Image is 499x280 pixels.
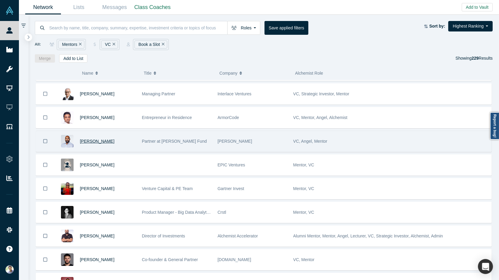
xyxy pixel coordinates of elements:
span: Venture Capital & PE Team [142,186,193,191]
span: Title [144,67,152,79]
button: Save applied filters [265,21,308,35]
img: Alchemist Vault Logo [5,6,14,15]
span: Alumni Mentor, Mentor, Angel, Lecturer, VC, Strategic Investor, Alchemist, Admin [293,234,443,238]
div: Book a Slot [135,40,167,49]
span: EPIC Ventures [218,162,245,167]
button: Bookmark [36,226,55,246]
span: Entrepreneur in Residence [142,115,192,120]
button: Remove Filter [160,41,165,48]
img: Alexey Alexanov's Profile Image [61,253,74,266]
a: Messages [97,0,132,14]
img: Kate Mitselmakher's Profile Image [61,182,74,195]
button: Bookmark [36,249,55,270]
a: [PERSON_NAME] [80,257,114,262]
a: Network [25,0,61,14]
button: Remove Filter [77,41,82,48]
a: Report a bug! [490,112,499,140]
span: ArmorCode [218,115,239,120]
span: [PERSON_NAME] [218,139,252,144]
span: Alchemist Role [295,71,323,76]
img: Vincent Diallo's Profile Image [61,88,74,100]
button: Bookmark [36,202,55,223]
span: All: [35,41,41,47]
div: VC [101,40,118,49]
button: Roles [227,21,260,35]
span: Mentor, VC [293,186,314,191]
span: Name [82,67,93,79]
span: Managing Partner [142,91,175,96]
span: Interlace Ventures [218,91,252,96]
span: Alchemist Accelerator [218,234,258,238]
span: Crstl [218,210,226,215]
span: VC, Mentor [293,257,315,262]
span: Mentor, VC [293,162,314,167]
span: Company [219,67,237,79]
button: Highest Ranking [448,21,493,31]
button: Merge [35,54,55,63]
span: Results [472,56,493,61]
span: VC, Angel, Mentor [293,139,328,144]
button: Add to Vault [462,3,493,11]
a: [PERSON_NAME] [80,210,114,215]
a: [PERSON_NAME] [80,139,114,144]
button: Bookmark [36,178,55,199]
a: Lists [61,0,97,14]
div: Showing [455,54,493,63]
span: Director of Investments [142,234,185,238]
img: Muhannad Taslaq's Profile Image [61,230,74,242]
a: [PERSON_NAME] [80,186,114,191]
button: Name [82,67,138,79]
a: [PERSON_NAME] [80,115,114,120]
strong: 229 [472,56,479,61]
a: [PERSON_NAME] [80,234,114,238]
input: Search by name, title, company, summary, expertise, investment criteria or topics of focus [49,21,227,35]
span: Mentor, VC [293,210,314,215]
button: Remove Filter [111,41,115,48]
span: Product Manager - Big Data Analytics [142,210,212,215]
span: [DOMAIN_NAME] [218,257,251,262]
button: Title [144,67,213,79]
a: [PERSON_NAME] [80,91,114,96]
span: Co-founder & General Partner [142,257,198,262]
button: Bookmark [36,107,55,128]
span: VC, Strategic Investor, Mentor [293,91,349,96]
img: Rishi Garg's Profile Image [61,135,74,147]
img: Dipti Desai's Profile Image [61,206,74,219]
a: [PERSON_NAME] [80,162,114,167]
a: Class Coaches [132,0,173,14]
strong: Sort by: [429,24,445,28]
button: Bookmark [36,155,55,175]
span: Partner at [PERSON_NAME] Fund [142,139,207,144]
img: Ravi Belani's Account [5,265,14,274]
button: Bookmark [36,131,55,152]
button: Company [219,67,289,79]
img: Nikhil Gupta's Profile Image [61,111,74,124]
button: Add to List [59,54,87,63]
span: VC, Mentor, Angel, Alchemist [293,115,348,120]
span: Gartner Invest [218,186,244,191]
div: Mentors [58,40,84,49]
button: Bookmark [36,84,55,104]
